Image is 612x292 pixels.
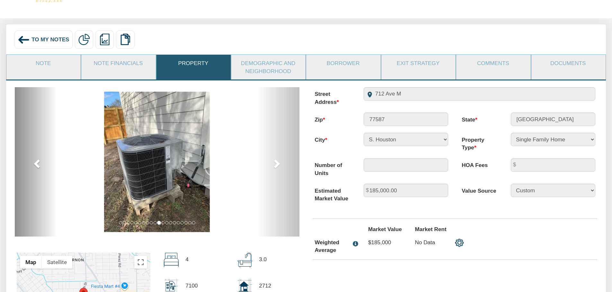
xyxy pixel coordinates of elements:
[185,253,189,267] p: 4
[315,238,350,254] div: Weighted Average
[18,34,30,46] img: back_arrow_left_icon.svg
[415,238,448,246] p: No Data
[42,256,72,269] button: Show satellite imagery
[455,158,504,169] label: HOA Fees
[81,55,155,71] a: Note Financials
[455,238,464,247] img: settings.png
[237,253,253,268] img: bath.svg
[455,113,504,123] label: State
[308,184,357,202] label: Estimated Market Value
[531,55,605,71] a: Documents
[408,225,455,233] label: Market Rent
[308,158,357,177] label: Number of Units
[368,238,402,246] p: $185,000
[455,184,504,195] label: Value Source
[308,133,357,144] label: City
[308,113,357,123] label: Zip
[361,225,408,233] label: Market Value
[381,55,455,71] a: Exit Strategy
[306,55,380,71] a: Borrower
[455,133,504,151] label: Property Type
[259,253,267,267] p: 3.0
[120,34,131,45] img: copy.png
[20,256,42,269] button: Show street map
[308,87,357,106] label: Street Address
[231,55,305,79] a: Demographic and Neighborhood
[6,55,80,71] a: Note
[134,256,147,269] button: Toggle fullscreen view
[78,34,90,45] img: partial.png
[31,36,69,43] span: To My Notes
[104,92,210,232] img: 583110
[156,55,230,71] a: Property
[164,253,179,268] img: beds.svg
[99,34,111,45] img: reports.png
[456,55,530,71] a: Comments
